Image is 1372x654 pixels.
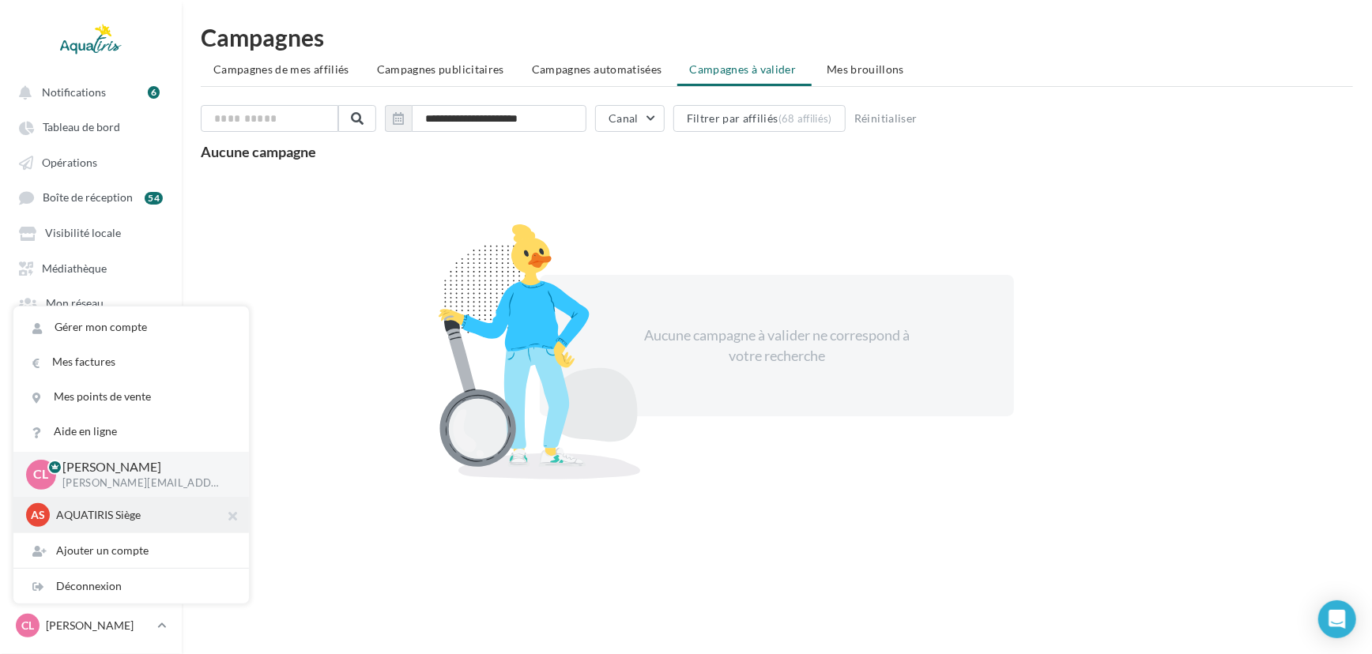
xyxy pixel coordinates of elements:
a: Aide en ligne [13,414,249,449]
div: (68 affiliés) [778,112,832,125]
span: AS [31,507,45,523]
span: Tableau de bord [43,121,120,134]
a: Opérations [9,148,172,176]
span: Campagnes automatisées [532,62,662,76]
div: Déconnexion [13,569,249,603]
span: CL [34,465,49,483]
span: Mon réseau [46,297,104,310]
a: Campagnes [9,324,172,352]
div: Aucune campagne à valider ne correspond à votre recherche [641,325,913,366]
a: Tableau de bord [9,112,172,141]
a: Médiathèque [9,254,172,282]
p: [PERSON_NAME] [46,618,151,633]
a: Gérer mon compte [13,310,249,344]
span: Médiathèque [42,261,107,275]
p: [PERSON_NAME] [62,458,224,476]
button: Notifications 6 [9,77,166,106]
span: Opérations [42,156,97,169]
div: 54 [145,192,163,205]
h1: Campagnes [201,25,1353,49]
a: Boutique en ligne [9,359,172,386]
button: Canal [595,105,665,132]
a: Visibilité locale [9,218,172,246]
span: Mes brouillons [827,62,904,76]
p: AQUATIRIS Siège [56,507,230,523]
a: Mes factures [13,344,249,379]
p: [PERSON_NAME][EMAIL_ADDRESS][DOMAIN_NAME] [62,476,224,490]
div: Open Intercom Messenger [1318,600,1356,638]
span: Notifications [42,85,106,99]
button: Filtrer par affiliés(68 affiliés) [673,105,846,132]
a: Mes points de vente [13,379,249,414]
span: Visibilité locale [45,227,121,240]
div: 6 [148,86,160,99]
button: Réinitialiser [848,109,924,128]
span: Campagnes de mes affiliés [213,62,349,76]
a: Boîte de réception 54 [9,182,172,212]
span: Boîte de réception [43,191,133,205]
a: Mon réseau [9,288,172,317]
span: CL [21,618,34,633]
div: Ajouter un compte [13,533,249,568]
span: Aucune campagne [201,143,316,160]
a: CL [PERSON_NAME] [13,611,169,641]
span: Campagnes publicitaires [377,62,504,76]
